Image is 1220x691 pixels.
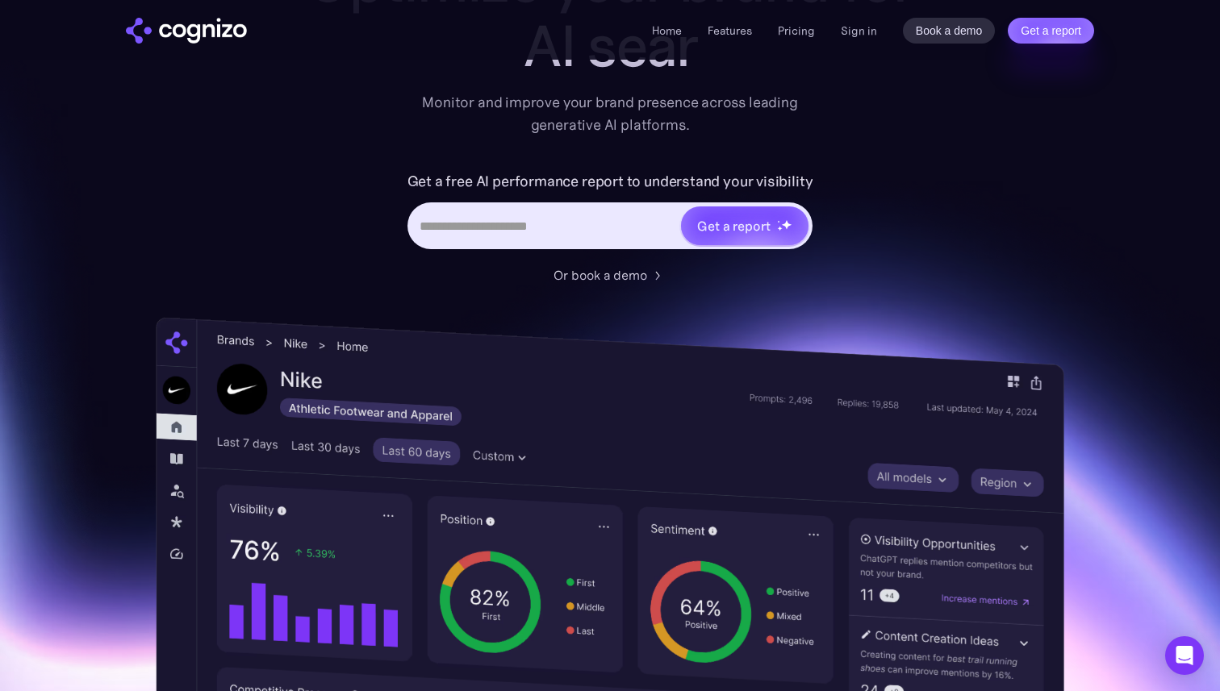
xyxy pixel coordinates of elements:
div: Or book a demo [554,265,647,285]
div: Get a report [697,216,770,235]
a: Get a report [1008,18,1094,44]
a: Book a demo [903,18,996,44]
a: Sign in [841,21,877,40]
div: AI sear [287,14,933,78]
a: Features [708,23,752,38]
a: home [126,18,247,44]
a: Get a reportstarstarstar [679,205,810,247]
img: star [781,219,792,230]
img: star [777,220,779,223]
img: star [777,226,783,231]
img: cognizo logo [126,18,247,44]
a: Pricing [778,23,815,38]
div: Monitor and improve your brand presence across leading generative AI platforms. [412,91,808,136]
div: Open Intercom Messenger [1165,636,1204,675]
label: Get a free AI performance report to understand your visibility [407,169,813,194]
a: Or book a demo [554,265,666,285]
a: Home [652,23,682,38]
form: Hero URL Input Form [407,169,813,257]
